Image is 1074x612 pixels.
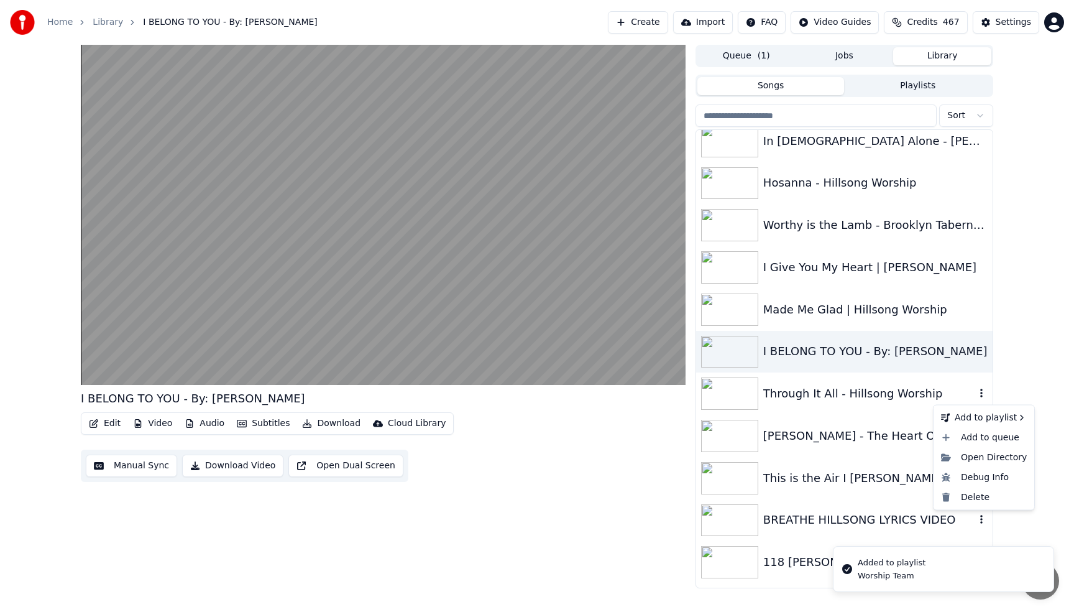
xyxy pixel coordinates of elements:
nav: breadcrumb [47,16,318,29]
div: Made Me Glad | Hillsong Worship [763,301,988,318]
div: BREATHE HILLSONG LYRICS VIDEO [763,511,975,529]
div: Debug Info [936,467,1032,487]
span: I BELONG TO YOU - By: [PERSON_NAME] [143,16,317,29]
img: youka [10,10,35,35]
button: Subtitles [232,415,295,432]
button: Manual Sync [86,455,177,477]
span: ( 1 ) [758,50,770,62]
button: Download Video [182,455,283,477]
button: Playlists [844,77,991,95]
button: Video Guides [791,11,879,34]
div: Add to playlist [936,408,1032,428]
button: Settings [973,11,1039,34]
div: Cloud Library [388,417,446,430]
div: Worship Team [858,570,925,582]
div: I BELONG TO YOU - By: [PERSON_NAME] [81,390,305,407]
button: Library [893,47,991,65]
div: Added to playlist [858,557,925,569]
div: I Give You My Heart | [PERSON_NAME] [763,259,988,276]
button: Import [673,11,733,34]
div: Through It All - Hillsong Worship [763,385,975,402]
div: Delete [936,487,1032,507]
button: Audio [180,415,229,432]
button: Credits467 [884,11,967,34]
button: FAQ [738,11,786,34]
div: In [DEMOGRAPHIC_DATA] Alone - [PERSON_NAME] | LYRIC VIDEO [763,132,988,150]
a: Library [93,16,123,29]
div: 118 [PERSON_NAME] Proof Lyric Video [763,554,988,571]
button: Create [608,11,668,34]
div: Add to queue [936,427,1032,447]
div: Settings [996,16,1031,29]
button: Open Dual Screen [288,455,403,477]
div: I BELONG TO YOU - By: [PERSON_NAME] [763,343,988,360]
span: 467 [943,16,960,29]
button: Songs [697,77,845,95]
a: Home [47,16,73,29]
span: Sort [947,109,965,122]
div: Open Directory [936,447,1032,467]
button: Video [128,415,177,432]
button: Edit [84,415,126,432]
span: Credits [907,16,937,29]
div: Worthy is the Lamb - Brooklyn Tabernacle Choir [763,216,988,234]
div: [PERSON_NAME] - The Heart Of Worship [763,427,975,445]
button: Jobs [796,47,894,65]
div: Hosanna - Hillsong Worship [763,174,988,192]
button: Queue [697,47,796,65]
button: Download [297,415,365,432]
div: This is the Air I [PERSON_NAME] Lyrics [763,470,975,487]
